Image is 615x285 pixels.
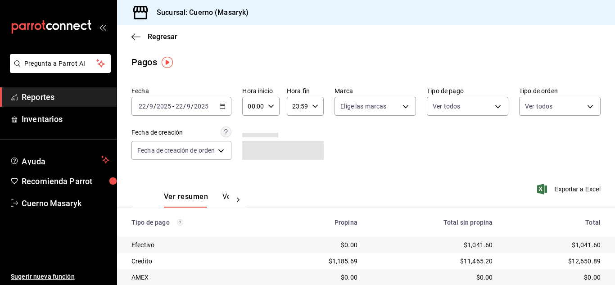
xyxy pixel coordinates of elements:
[372,257,493,266] div: $11,465.20
[10,54,111,73] button: Pregunta a Parrot AI
[162,57,173,68] img: Tooltip marker
[186,103,191,110] input: --
[507,240,601,249] div: $1,041.60
[194,103,209,110] input: ----
[131,240,265,249] div: Efectivo
[22,91,109,103] span: Reportes
[433,102,460,111] span: Ver todos
[372,273,493,282] div: $0.00
[172,103,174,110] span: -
[156,103,172,110] input: ----
[146,103,149,110] span: /
[507,219,601,226] div: Total
[131,128,183,137] div: Fecha de creación
[335,88,416,94] label: Marca
[372,240,493,249] div: $1,041.60
[6,65,111,75] a: Pregunta a Parrot AI
[372,219,493,226] div: Total sin propina
[507,257,601,266] div: $12,650.89
[131,32,177,41] button: Regresar
[22,113,109,125] span: Inventarios
[22,175,109,187] span: Recomienda Parrot
[164,192,208,208] button: Ver resumen
[175,103,183,110] input: --
[519,88,601,94] label: Tipo de orden
[177,219,183,226] svg: Los pagos realizados con Pay y otras terminales son montos brutos.
[149,103,154,110] input: --
[131,55,157,69] div: Pagos
[99,23,106,31] button: open_drawer_menu
[340,102,386,111] span: Elige las marcas
[280,219,357,226] div: Propina
[131,88,231,94] label: Fecha
[191,103,194,110] span: /
[525,102,552,111] span: Ver todos
[164,192,229,208] div: navigation tabs
[11,272,109,281] span: Sugerir nueva función
[154,103,156,110] span: /
[183,103,186,110] span: /
[137,146,215,155] span: Fecha de creación de orden
[287,88,324,94] label: Hora fin
[22,197,109,209] span: Cuerno Masaryk
[242,88,279,94] label: Hora inicio
[507,273,601,282] div: $0.00
[131,219,265,226] div: Tipo de pago
[280,273,357,282] div: $0.00
[22,154,98,165] span: Ayuda
[148,32,177,41] span: Regresar
[280,240,357,249] div: $0.00
[24,59,97,68] span: Pregunta a Parrot AI
[131,273,265,282] div: AMEX
[539,184,601,195] button: Exportar a Excel
[222,192,256,208] button: Ver pagos
[427,88,508,94] label: Tipo de pago
[138,103,146,110] input: --
[149,7,249,18] h3: Sucursal: Cuerno (Masaryk)
[280,257,357,266] div: $1,185.69
[131,257,265,266] div: Credito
